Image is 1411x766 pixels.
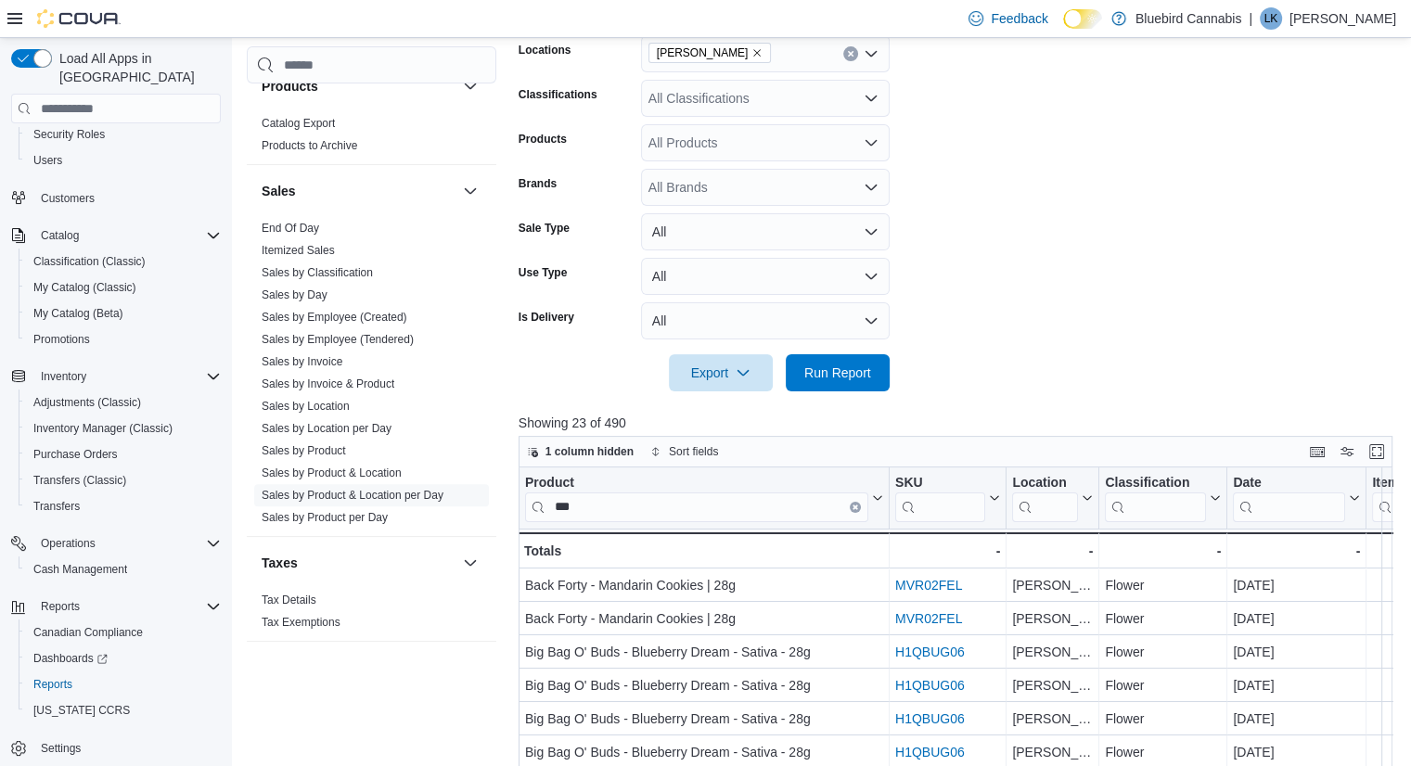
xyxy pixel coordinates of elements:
[26,276,144,299] a: My Catalog (Classic)
[262,222,319,235] a: End Of Day
[33,625,143,640] span: Canadian Compliance
[26,673,221,696] span: Reports
[648,43,772,63] span: Almonte
[459,552,481,574] button: Taxes
[262,377,394,391] span: Sales by Invoice & Product
[26,328,221,351] span: Promotions
[1012,574,1093,596] div: [PERSON_NAME]
[1105,475,1206,522] div: Classification
[459,180,481,202] button: Sales
[1063,29,1064,30] span: Dark Mode
[1233,574,1360,596] div: [DATE]
[262,422,391,435] a: Sales by Location per Day
[262,287,327,302] span: Sales by Day
[895,475,985,492] div: SKU
[262,615,340,630] span: Tax Exemptions
[26,149,221,172] span: Users
[26,149,70,172] a: Users
[262,593,316,607] span: Tax Details
[262,311,407,324] a: Sales by Employee (Created)
[262,138,357,153] span: Products to Archive
[33,332,90,347] span: Promotions
[262,554,298,572] h3: Taxes
[519,265,567,280] label: Use Type
[786,354,890,391] button: Run Report
[1249,7,1252,30] p: |
[262,488,443,503] span: Sales by Product & Location per Day
[33,153,62,168] span: Users
[19,326,228,352] button: Promotions
[33,365,221,388] span: Inventory
[1012,641,1093,663] div: [PERSON_NAME]
[19,389,228,415] button: Adjustments (Classic)
[680,354,762,391] span: Export
[895,611,962,626] a: MVR02FEL
[1233,475,1345,522] div: Date
[19,121,228,147] button: Security Roles
[262,182,455,200] button: Sales
[1012,741,1093,763] div: [PERSON_NAME]
[26,621,221,644] span: Canadian Compliance
[1105,741,1221,763] div: Flower
[1233,708,1360,730] div: [DATE]
[524,540,883,562] div: Totals
[1135,7,1241,30] p: Bluebird Cannabis
[262,354,342,369] span: Sales by Invoice
[545,444,634,459] span: 1 column hidden
[895,711,965,726] a: H1QBUG06
[26,673,80,696] a: Reports
[33,447,118,462] span: Purchase Orders
[525,674,883,696] div: Big Bag O' Buds - Blueberry Dream - Sativa - 28g
[26,417,180,440] a: Inventory Manager (Classic)
[1233,674,1360,696] div: [DATE]
[1105,475,1206,492] div: Classification
[262,554,455,572] button: Taxes
[1105,708,1221,730] div: Flower
[262,182,296,200] h3: Sales
[519,221,570,236] label: Sale Type
[262,77,455,96] button: Products
[262,244,335,257] a: Itemized Sales
[864,180,879,195] button: Open list of options
[4,185,228,211] button: Customers
[19,467,228,493] button: Transfers (Classic)
[519,310,574,325] label: Is Delivery
[525,574,883,596] div: Back Forty - Mandarin Cookies | 28g
[1012,475,1078,522] div: Location
[525,708,883,730] div: Big Bag O' Buds - Blueberry Dream - Sativa - 28g
[1012,540,1093,562] div: -
[33,473,126,488] span: Transfers (Classic)
[4,530,228,556] button: Operations
[33,499,80,514] span: Transfers
[525,641,883,663] div: Big Bag O' Buds - Blueberry Dream - Sativa - 28g
[895,678,965,693] a: H1QBUG06
[26,469,134,492] a: Transfers (Classic)
[52,49,221,86] span: Load All Apps in [GEOGRAPHIC_DATA]
[33,532,103,555] button: Operations
[33,395,141,410] span: Adjustments (Classic)
[19,619,228,645] button: Canadian Compliance
[26,123,221,146] span: Security Roles
[19,274,228,300] button: My Catalog (Classic)
[33,224,221,247] span: Catalog
[843,46,858,61] button: Clear input
[33,532,221,555] span: Operations
[1260,7,1282,30] div: Luma Khoury
[247,112,496,164] div: Products
[26,495,87,517] a: Transfers
[26,443,125,466] a: Purchase Orders
[641,302,890,339] button: All
[1233,475,1345,492] div: Date
[1063,9,1102,29] input: Dark Mode
[26,647,221,670] span: Dashboards
[33,365,94,388] button: Inventory
[1336,440,1358,463] button: Display options
[262,77,318,96] h3: Products
[26,621,150,644] a: Canadian Compliance
[33,703,130,718] span: [US_STATE] CCRS
[33,736,221,760] span: Settings
[33,306,123,321] span: My Catalog (Beta)
[1289,7,1396,30] p: [PERSON_NAME]
[19,556,228,582] button: Cash Management
[19,147,228,173] button: Users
